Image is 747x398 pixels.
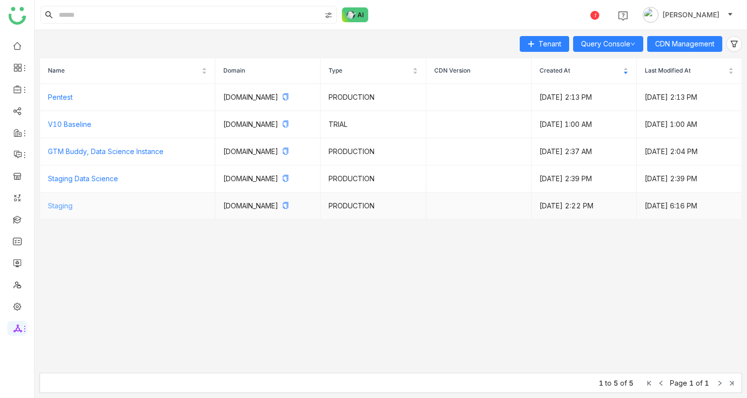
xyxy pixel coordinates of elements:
span: 1 [599,379,603,387]
button: Query Console [573,36,643,52]
td: TRIAL [321,111,426,138]
a: Query Console [581,40,635,48]
a: Staging Data Science [48,174,118,183]
img: logo [8,7,26,25]
span: 1 [689,379,694,387]
span: 5 [614,379,618,387]
img: search-type.svg [325,11,332,19]
p: [DOMAIN_NAME] [223,146,312,157]
a: Staging [48,201,73,210]
td: [DATE] 2:39 PM [637,165,742,193]
a: GTM Buddy, Data Science Instance [48,147,164,156]
th: Domain [215,58,321,84]
img: ask-buddy-normal.svg [342,7,369,22]
span: of [620,379,627,387]
img: avatar [643,7,659,23]
td: [DATE] 2:13 PM [532,84,637,111]
td: PRODUCTION [321,84,426,111]
td: [DATE] 1:00 AM [637,111,742,138]
button: [PERSON_NAME] [641,7,735,23]
th: CDN Version [426,58,532,84]
div: 1 [590,11,599,20]
td: PRODUCTION [321,193,426,220]
p: [DOMAIN_NAME] [223,173,312,184]
td: [DATE] 2:22 PM [532,193,637,220]
span: CDN Management [655,39,714,49]
span: to [605,379,612,387]
p: [DOMAIN_NAME] [223,119,312,130]
span: Tenant [539,39,561,49]
button: Tenant [520,36,569,52]
p: [DOMAIN_NAME] [223,92,312,103]
p: [DOMAIN_NAME] [223,200,312,211]
td: PRODUCTION [321,138,426,165]
button: CDN Management [647,36,722,52]
img: help.svg [618,11,628,21]
a: Pentest [48,93,73,101]
td: [DATE] 2:13 PM [637,84,742,111]
span: Page [670,379,687,387]
span: 5 [629,379,633,387]
td: [DATE] 2:37 AM [532,138,637,165]
span: [PERSON_NAME] [663,9,719,20]
td: [DATE] 2:39 PM [532,165,637,193]
td: [DATE] 6:16 PM [637,193,742,220]
td: [DATE] 1:00 AM [532,111,637,138]
td: [DATE] 2:04 PM [637,138,742,165]
a: V10 Baseline [48,120,91,128]
span: of [696,379,703,387]
td: PRODUCTION [321,165,426,193]
span: 1 [705,379,709,387]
